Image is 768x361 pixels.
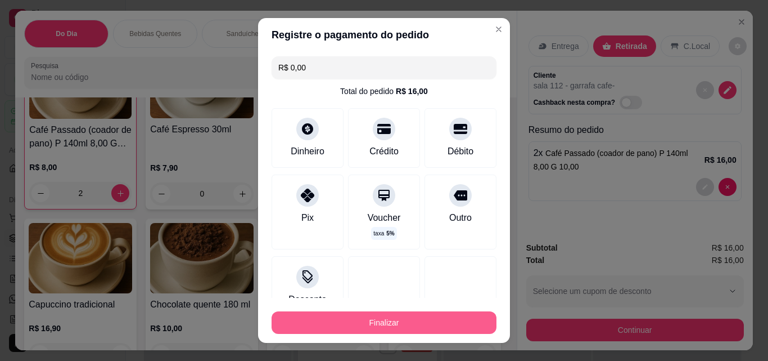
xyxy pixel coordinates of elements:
header: Registre o pagamento do pedido [258,18,510,52]
input: Ex.: hambúrguer de cordeiro [278,56,490,79]
div: Crédito [369,145,399,158]
p: taxa [373,229,394,238]
div: R$ 16,00 [396,86,428,97]
div: Voucher [368,211,401,225]
div: Total do pedido [340,86,428,97]
div: Dinheiro [291,145,324,158]
div: Outro [449,211,472,225]
div: Pix [301,211,314,225]
div: Desconto [288,293,327,306]
button: Close [490,20,508,38]
button: Finalizar [272,311,496,334]
div: Débito [448,145,473,158]
span: 5 % [386,229,394,238]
